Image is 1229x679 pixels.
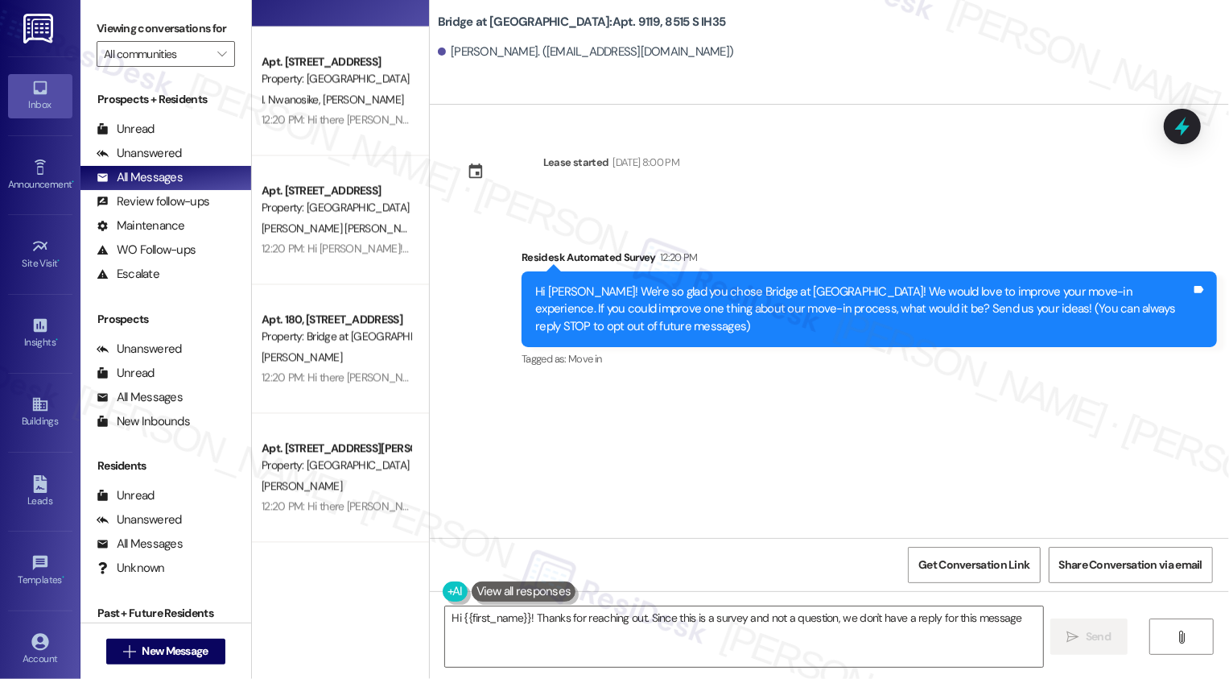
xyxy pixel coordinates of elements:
[97,16,235,41] label: Viewing conversations for
[522,347,1217,371] div: Tagged as:
[56,334,58,346] span: •
[97,511,182,528] div: Unanswered
[97,169,183,186] div: All Messages
[8,628,72,672] a: Account
[908,547,1040,583] button: Get Conversation Link
[323,92,403,106] span: [PERSON_NAME]
[97,365,155,382] div: Unread
[97,560,165,577] div: Unknown
[262,221,425,235] span: [PERSON_NAME] [PERSON_NAME]
[72,176,74,188] span: •
[97,121,155,138] div: Unread
[123,645,135,658] i: 
[80,605,251,622] div: Past + Future Residents
[142,643,208,660] span: New Message
[97,266,159,283] div: Escalate
[543,154,609,171] div: Lease started
[262,457,410,474] div: Property: [GEOGRAPHIC_DATA]
[262,440,410,457] div: Apt. [STREET_ADDRESS][PERSON_NAME]
[656,249,698,266] div: 12:20 PM
[97,487,155,504] div: Unread
[1067,631,1079,644] i: 
[568,352,601,366] span: Move in
[262,370,914,384] div: 12:20 PM: Hi there [PERSON_NAME]! I just wanted to check in and ask if you are happy with your ho...
[1086,628,1111,645] span: Send
[608,154,679,171] div: [DATE] 8:00 PM
[445,607,1043,667] textarea: Hi {{first_name}}! Thanks for reaching out. Since this is a survey and not a question, we don't h...
[262,199,410,216] div: Property: [GEOGRAPHIC_DATA]
[97,413,190,430] div: New Inbounds
[97,193,209,210] div: Review follow-ups
[97,389,183,406] div: All Messages
[1059,557,1202,573] span: Share Conversation via email
[104,41,209,67] input: All communities
[262,350,342,364] span: [PERSON_NAME]
[262,53,410,70] div: Apt. [STREET_ADDRESS]
[1050,619,1128,655] button: Send
[8,470,72,514] a: Leads
[62,572,64,583] span: •
[97,536,183,553] div: All Messages
[522,249,1217,271] div: Residesk Automated Survey
[262,182,410,199] div: Apt. [STREET_ADDRESS]
[262,328,410,345] div: Property: Bridge at [GEOGRAPHIC_DATA]
[97,217,185,234] div: Maintenance
[1049,547,1213,583] button: Share Conversation via email
[262,92,323,106] span: I. Nwanosike
[80,91,251,108] div: Prospects + Residents
[262,478,342,493] span: [PERSON_NAME]
[8,233,72,276] a: Site Visit •
[262,112,1018,126] div: 12:20 PM: Hi there [PERSON_NAME] and [PERSON_NAME]! I just wanted to check in and ask if you are ...
[80,311,251,328] div: Prospects
[97,145,182,162] div: Unanswered
[438,14,726,31] b: Bridge at [GEOGRAPHIC_DATA]: Apt. 9119, 8515 S IH35
[262,70,410,87] div: Property: [GEOGRAPHIC_DATA]
[8,312,72,355] a: Insights •
[8,391,72,434] a: Buildings
[8,549,72,593] a: Templates •
[106,639,225,665] button: New Message
[58,255,60,267] span: •
[438,43,734,60] div: [PERSON_NAME]. ([EMAIL_ADDRESS][DOMAIN_NAME])
[918,557,1029,573] span: Get Conversation Link
[80,457,251,474] div: Residents
[262,311,410,328] div: Apt. 180, [STREET_ADDRESS]
[262,499,914,513] div: 12:20 PM: Hi there [PERSON_NAME]! I just wanted to check in and ask if you are happy with your ho...
[1176,631,1188,644] i: 
[97,341,182,358] div: Unanswered
[23,14,56,43] img: ResiDesk Logo
[535,284,1191,335] div: Hi [PERSON_NAME]! We're so glad you chose Bridge at [GEOGRAPHIC_DATA]! We would love to improve y...
[97,242,196,259] div: WO Follow-ups
[217,48,226,60] i: 
[8,74,72,118] a: Inbox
